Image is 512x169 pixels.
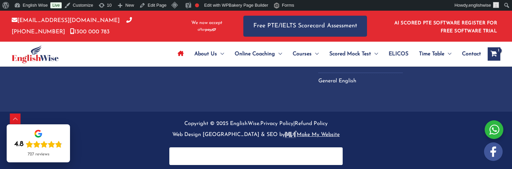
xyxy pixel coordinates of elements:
[469,3,491,8] span: englishwise
[28,152,49,157] div: 727 reviews
[285,131,297,138] img: make-logo
[457,42,481,66] a: Contact
[419,42,444,66] span: Time Table
[176,152,336,158] iframe: PayPal Message 2
[14,140,24,149] div: 4.8
[389,42,408,66] span: ELICOS
[444,42,451,66] span: Menu Toggle
[383,42,414,66] a: ELICOS
[318,76,403,87] a: General English
[217,42,224,66] span: Menu Toggle
[329,42,371,66] span: Scored Mock Test
[14,140,62,149] div: Rating: 4.8 out of 5
[12,18,120,23] a: [EMAIL_ADDRESS][DOMAIN_NAME]
[462,42,481,66] span: Contact
[172,42,481,66] nav: Site Navigation: Main Menu
[229,42,287,66] a: Online CoachingMenu Toggle
[191,20,222,26] span: We now accept
[275,42,282,66] span: Menu Toggle
[260,121,293,126] a: Privacy Policy
[312,42,319,66] span: Menu Toggle
[12,45,59,63] img: cropped-ew-logo
[484,142,503,161] img: white-facebook.png
[493,2,499,8] img: ashok kumar
[198,28,216,32] img: Afterpay-Logo
[295,121,328,126] a: Refund Policy
[371,42,378,66] span: Menu Toggle
[12,118,500,141] p: Copyright © 2025 EnglishWise. |
[70,29,110,35] a: 1300 000 783
[194,42,217,66] span: About Us
[235,42,275,66] span: Online Coaching
[414,42,457,66] a: Time TableMenu Toggle
[287,42,324,66] a: CoursesMenu Toggle
[195,3,199,7] div: Focus keyphrase not set
[293,42,312,66] span: Courses
[50,2,62,8] a: Live
[394,21,497,34] a: AI SCORED PTE SOFTWARE REGISTER FOR FREE SOFTWARE TRIAL
[324,42,383,66] a: Scored Mock TestMenu Toggle
[172,132,340,137] a: Web Design [GEOGRAPHIC_DATA] & SEO bymake-logoMake My Website
[12,18,132,34] a: [PHONE_NUMBER]
[285,132,340,137] u: Make My Website
[243,16,367,37] a: Free PTE/IELTS Scorecard Assessment
[189,42,229,66] a: About UsMenu Toggle
[390,15,500,37] aside: Header Widget 1
[488,47,500,61] a: View Shopping Cart, 1 items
